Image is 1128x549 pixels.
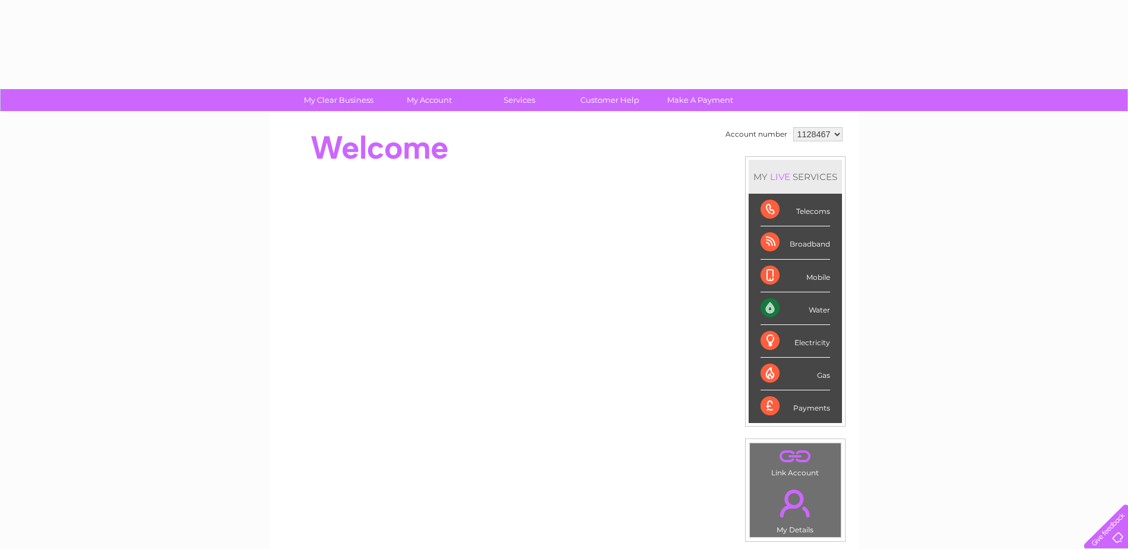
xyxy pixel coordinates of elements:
[753,446,838,467] a: .
[722,124,790,144] td: Account number
[290,89,388,111] a: My Clear Business
[749,479,841,538] td: My Details
[761,390,830,422] div: Payments
[768,171,793,182] div: LIVE
[753,482,838,524] a: .
[761,260,830,292] div: Mobile
[651,89,749,111] a: Make A Payment
[470,89,568,111] a: Services
[749,160,842,194] div: MY SERVICES
[761,325,830,358] div: Electricity
[761,292,830,325] div: Water
[749,443,841,480] td: Link Account
[761,358,830,390] div: Gas
[761,226,830,259] div: Broadband
[380,89,478,111] a: My Account
[761,194,830,226] div: Telecoms
[561,89,659,111] a: Customer Help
